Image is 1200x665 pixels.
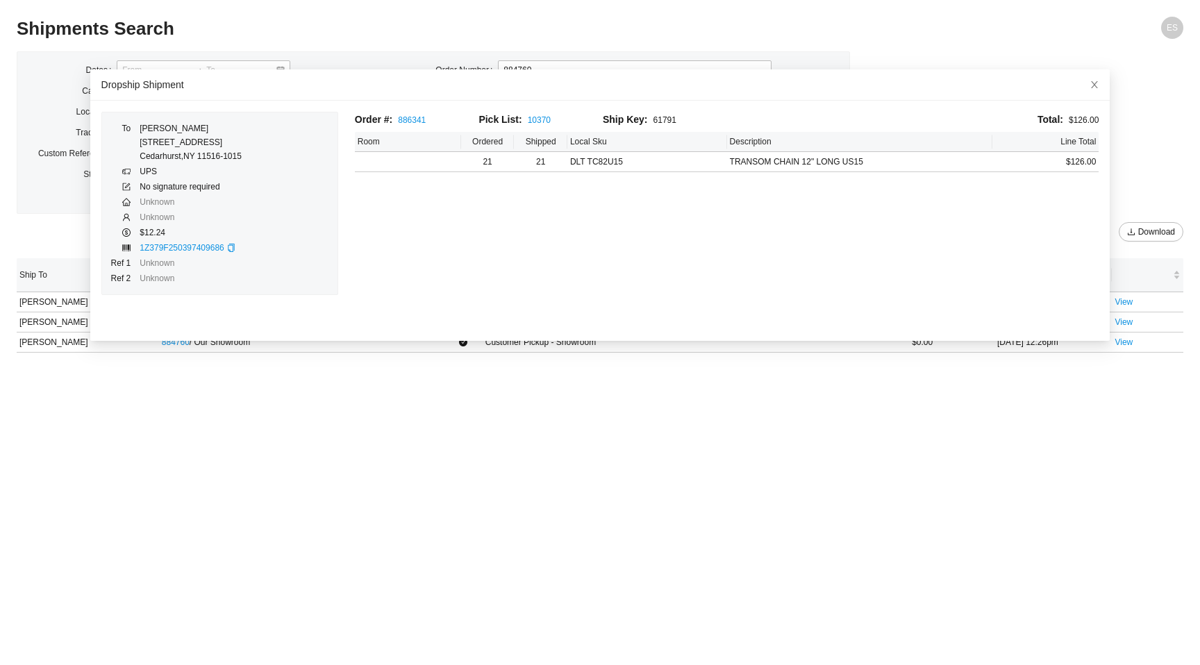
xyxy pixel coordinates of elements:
span: to [194,65,203,75]
td: Unknown [139,271,242,286]
td: [PERSON_NAME] [17,292,159,312]
span: Ship To [19,268,146,282]
th: Description [727,132,993,152]
td: [DATE] 12:26pm [994,332,1065,353]
td: Unknown [139,255,242,271]
div: TRANSOM CHAIN 12" LONG US15 [730,155,990,169]
th: Shipped [514,132,567,152]
span: user [122,213,131,221]
td: No signature required [139,179,242,194]
div: 61791 [603,112,727,128]
span: Order #: [355,114,392,125]
span: form [122,183,131,191]
span: home [122,198,131,206]
label: Carrier [82,81,117,101]
label: Custom Reference [38,144,117,163]
label: Dates [86,60,117,80]
span: check-circle [459,338,467,346]
td: Customer Pickup - Showroom [483,332,625,353]
td: DLT TC82U15 [567,152,727,172]
td: 21 [461,152,515,172]
span: download [1127,228,1135,237]
td: [PERSON_NAME] [17,332,159,353]
th: Local Sku [567,132,727,152]
div: [PERSON_NAME] [STREET_ADDRESS] Cedarhurst , NY 11516-1015 [140,121,242,163]
td: 21 [514,152,567,172]
h2: Shipments Search [17,17,892,41]
input: To [206,63,275,77]
label: Tracking [76,123,117,142]
div: Copy [227,241,235,255]
a: 884760 [162,337,190,347]
span: Ship Key: [603,114,648,125]
a: 886341 [398,115,426,125]
td: To [110,121,140,164]
div: Dropship Shipment [101,77,1099,92]
div: $126.00 [727,112,1099,128]
a: 1Z379F250397409686 [140,243,224,253]
th: Line Total [992,132,1099,152]
label: Location [76,102,117,121]
button: downloadDownload [1119,222,1183,242]
td: $126.00 [992,152,1099,172]
td: [PERSON_NAME] [17,312,159,332]
td: Ref 1 [110,255,140,271]
a: 10370 [528,115,551,125]
td: $0.00 [909,332,994,353]
a: View [1115,337,1133,347]
th: Ordered [461,132,515,152]
span: Pick List: [478,114,522,125]
a: View [1115,317,1133,327]
td: UPS [139,164,242,179]
input: From [122,63,191,77]
label: Order Number [435,60,498,80]
th: Ship To sortable [17,258,159,292]
a: View [1115,297,1133,307]
td: Unknown [139,210,242,225]
label: Stores [83,165,117,184]
div: / Our Showroom [162,335,299,349]
span: dollar [122,228,131,237]
span: Download [1138,225,1175,239]
th: undefined sortable [1112,258,1183,292]
span: Total: [1037,114,1063,125]
span: swap-right [194,65,203,75]
td: Ref 2 [110,271,140,286]
button: Close [1079,69,1110,100]
span: close [1090,80,1099,90]
td: $12.24 [139,225,242,240]
span: ES [1167,17,1178,39]
th: Room [355,132,461,152]
span: copy [227,244,235,252]
td: Unknown [139,194,242,210]
span: barcode [122,244,131,252]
